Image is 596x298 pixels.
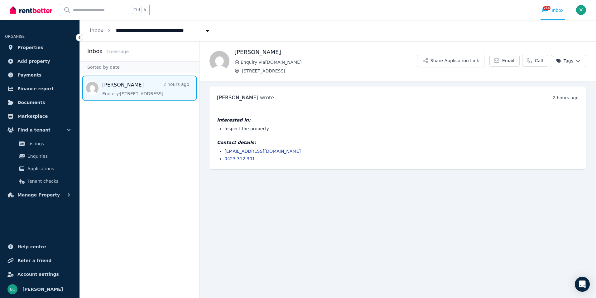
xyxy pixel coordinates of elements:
[5,268,74,281] a: Account settings
[80,61,199,73] div: Sorted by date
[417,55,484,67] button: Share Application Link
[17,57,50,65] span: Add property
[27,165,70,172] span: Applications
[7,150,72,162] a: Enquiries
[144,7,146,12] span: k
[80,73,199,103] nav: Message list
[551,55,586,67] button: Tags
[224,126,579,132] li: Inspect the property
[241,59,417,65] span: Enquiry via [DOMAIN_NAME]
[106,49,129,54] span: 1 message
[132,6,142,14] span: Ctrl
[234,48,417,57] h1: [PERSON_NAME]
[27,177,70,185] span: Tenant checks
[260,95,274,101] span: wrote
[17,126,50,134] span: Find a tenant
[17,44,43,51] span: Properties
[27,152,70,160] span: Enquiries
[5,69,74,81] a: Payments
[5,34,25,39] span: ORGANISE
[7,175,72,187] a: Tenant checks
[5,189,74,201] button: Manage Property
[575,277,590,292] div: Open Intercom Messenger
[5,124,74,136] button: Find a tenant
[224,156,255,161] a: 0423 312 301
[542,7,564,13] div: Inbox
[17,71,41,79] span: Payments
[80,20,221,41] nav: Breadcrumb
[17,257,51,264] span: Refer a friend
[242,68,417,74] span: [STREET_ADDRESS]
[17,243,46,251] span: Help centre
[217,139,579,146] h4: Contact details:
[576,5,586,15] img: Ben Cooke
[543,6,550,10] span: 264
[217,95,258,101] span: [PERSON_NAME]
[5,82,74,95] a: Finance report
[7,137,72,150] a: Listings
[502,57,514,64] span: Email
[5,55,74,67] a: Add property
[522,55,548,67] a: Call
[489,55,520,67] a: Email
[17,85,54,92] span: Finance report
[553,95,579,100] time: 2 hours ago
[5,41,74,54] a: Properties
[17,271,59,278] span: Account settings
[5,110,74,122] a: Marketplace
[209,51,229,71] img: Jenna Hyde
[87,47,103,56] h2: Inbox
[7,284,17,294] img: Ben Cooke
[17,191,60,199] span: Manage Property
[5,241,74,253] a: Help centre
[556,58,573,64] span: Tags
[102,81,189,97] a: [PERSON_NAME]2 hours agoEnquiry:[STREET_ADDRESS].
[7,162,72,175] a: Applications
[535,57,543,64] span: Call
[27,140,70,147] span: Listings
[90,27,103,33] a: Inbox
[5,96,74,109] a: Documents
[224,149,301,154] a: [EMAIL_ADDRESS][DOMAIN_NAME]
[5,254,74,267] a: Refer a friend
[17,99,45,106] span: Documents
[10,5,52,15] img: RentBetter
[22,286,63,293] span: [PERSON_NAME]
[17,112,48,120] span: Marketplace
[217,117,579,123] h4: Interested in:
